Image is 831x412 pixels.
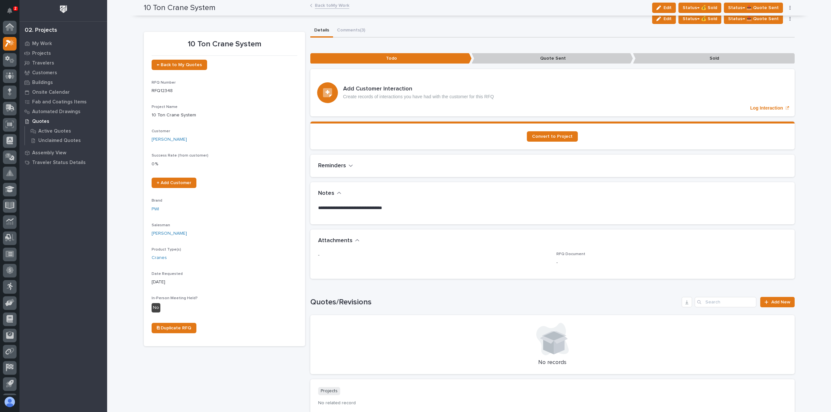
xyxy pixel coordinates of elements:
[32,41,52,47] p: My Work
[343,86,494,93] h3: Add Customer Interaction
[318,400,787,406] p: No related record
[25,27,57,34] div: 02. Projects
[19,87,107,97] a: Onsite Calendar
[157,181,191,185] span: + Add Customer
[8,8,17,18] div: Notifications2
[32,160,86,166] p: Traveler Status Details
[152,88,297,94] p: RFQ12348
[152,206,159,213] a: PWI
[19,58,107,68] a: Travelers
[318,237,353,244] h2: Attachments
[152,178,196,188] a: + Add Customer
[32,89,70,95] p: Onsite Calendar
[19,148,107,158] a: Assembly View
[152,105,178,109] span: Project Name
[3,395,17,409] button: users-avatar
[19,48,107,58] a: Projects
[152,248,181,252] span: Product Type(s)
[32,60,54,66] p: Travelers
[318,237,360,244] button: Attachments
[32,109,81,115] p: Automated Drawings
[532,134,573,139] span: Convert to Project
[556,252,585,256] span: RFQ Document
[32,51,51,56] p: Projects
[152,279,297,286] p: [DATE]
[652,14,676,24] button: Edit
[152,129,170,133] span: Customer
[38,128,71,134] p: Active Quotes
[152,323,196,333] a: ⎘ Duplicate RFQ
[32,70,57,76] p: Customers
[724,14,783,24] button: Status→ 📤 Quote Sent
[19,107,107,116] a: Automated Drawings
[19,116,107,126] a: Quotes
[152,60,207,70] a: ← Back to My Quotes
[152,40,297,49] p: 10 Ton Crane System
[19,39,107,48] a: My Work
[19,97,107,107] a: Fab and Coatings Items
[556,259,787,266] p: -
[683,15,717,23] span: Status→ 💰 Sold
[728,15,779,23] span: Status→ 📤 Quote Sent
[14,6,17,11] p: 2
[152,154,208,158] span: Success Rate (from customer)
[19,68,107,77] a: Customers
[695,297,756,307] input: Search
[32,150,66,156] p: Assembly View
[318,190,341,197] button: Notes
[318,190,334,197] h2: Notes
[57,3,69,15] img: Workspace Logo
[32,119,49,124] p: Quotes
[333,24,369,38] button: Comments (3)
[318,252,549,259] p: -
[318,162,353,170] button: Reminders
[310,53,472,64] p: Todo
[318,387,340,395] p: Projects
[157,326,191,330] span: ⎘ Duplicate RFQ
[19,77,107,87] a: Buildings
[750,105,783,111] p: Log Interaction
[678,14,721,24] button: Status→ 💰 Sold
[25,126,107,135] a: Active Quotes
[19,158,107,167] a: Traveler Status Details
[32,80,53,86] p: Buildings
[318,359,787,366] p: No records
[152,230,187,237] a: [PERSON_NAME]
[152,254,167,261] a: Cranes
[152,81,176,85] span: RFQ Number
[152,303,160,312] div: No
[760,297,794,307] a: Add New
[310,69,795,116] a: Log Interaction
[152,296,198,300] span: In-Person Meeting Held?
[310,298,679,307] h1: Quotes/Revisions
[310,24,333,38] button: Details
[25,136,107,145] a: Unclaimed Quotes
[527,131,578,142] a: Convert to Project
[3,4,17,18] button: Notifications
[152,199,162,203] span: Brand
[315,1,349,9] a: Back toMy Work
[152,136,187,143] a: [PERSON_NAME]
[152,223,170,227] span: Salesman
[318,162,346,170] h2: Reminders
[152,272,183,276] span: Date Requested
[771,300,790,304] span: Add New
[38,138,81,144] p: Unclaimed Quotes
[152,112,297,119] p: 10 Ton Crane System
[32,99,87,105] p: Fab and Coatings Items
[472,53,633,64] p: Quote Sent
[157,63,202,67] span: ← Back to My Quotes
[633,53,794,64] p: Sold
[664,16,672,22] span: Edit
[343,94,494,100] p: Create records of interactions you have had with the customer for this RFQ
[152,161,297,168] p: 0 %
